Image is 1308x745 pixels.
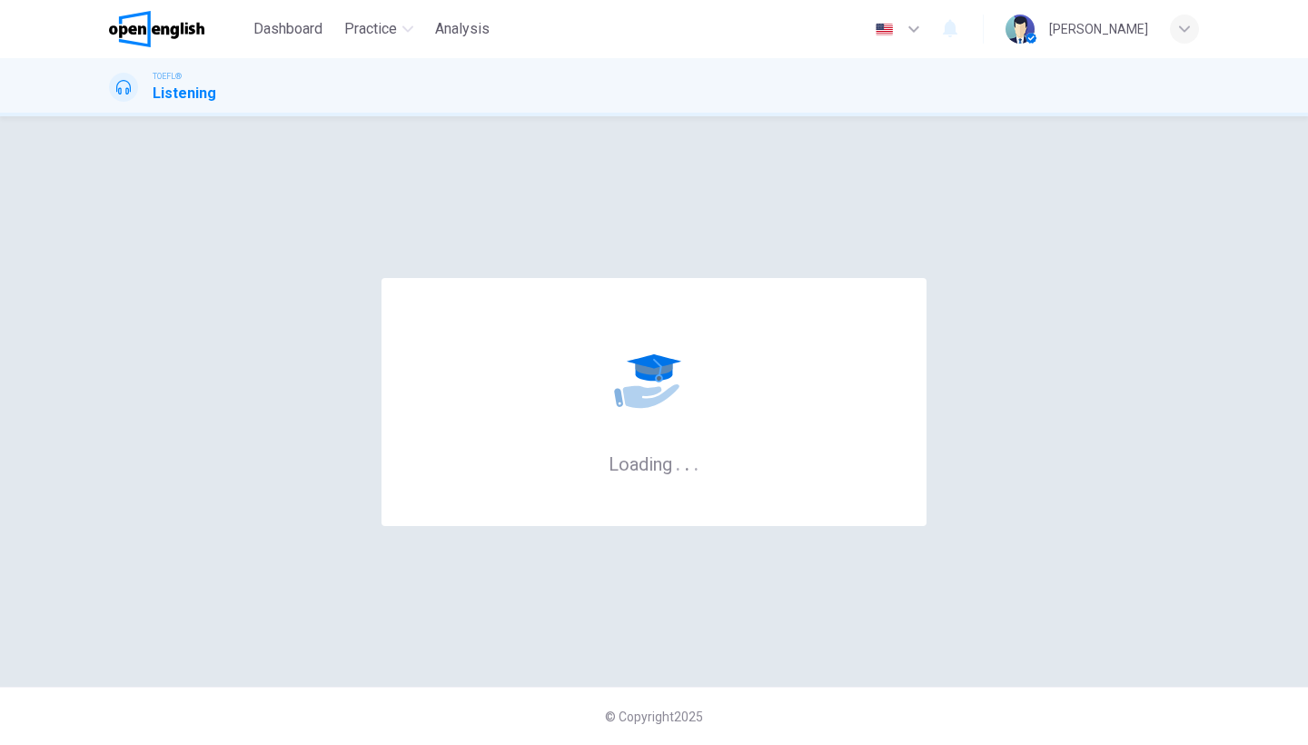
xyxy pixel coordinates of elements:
a: OpenEnglish logo [109,11,246,47]
button: Analysis [428,13,497,45]
span: Practice [344,18,397,40]
div: [PERSON_NAME] [1049,18,1148,40]
h6: . [675,447,681,477]
img: OpenEnglish logo [109,11,204,47]
span: Dashboard [253,18,322,40]
img: en [873,23,896,36]
img: Profile picture [1006,15,1035,44]
h6: . [684,447,690,477]
h6: . [693,447,699,477]
span: TOEFL® [153,70,182,83]
span: © Copyright 2025 [605,710,703,724]
h1: Listening [153,83,216,104]
button: Dashboard [246,13,330,45]
span: Analysis [435,18,490,40]
button: Practice [337,13,421,45]
h6: Loading [609,452,699,475]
